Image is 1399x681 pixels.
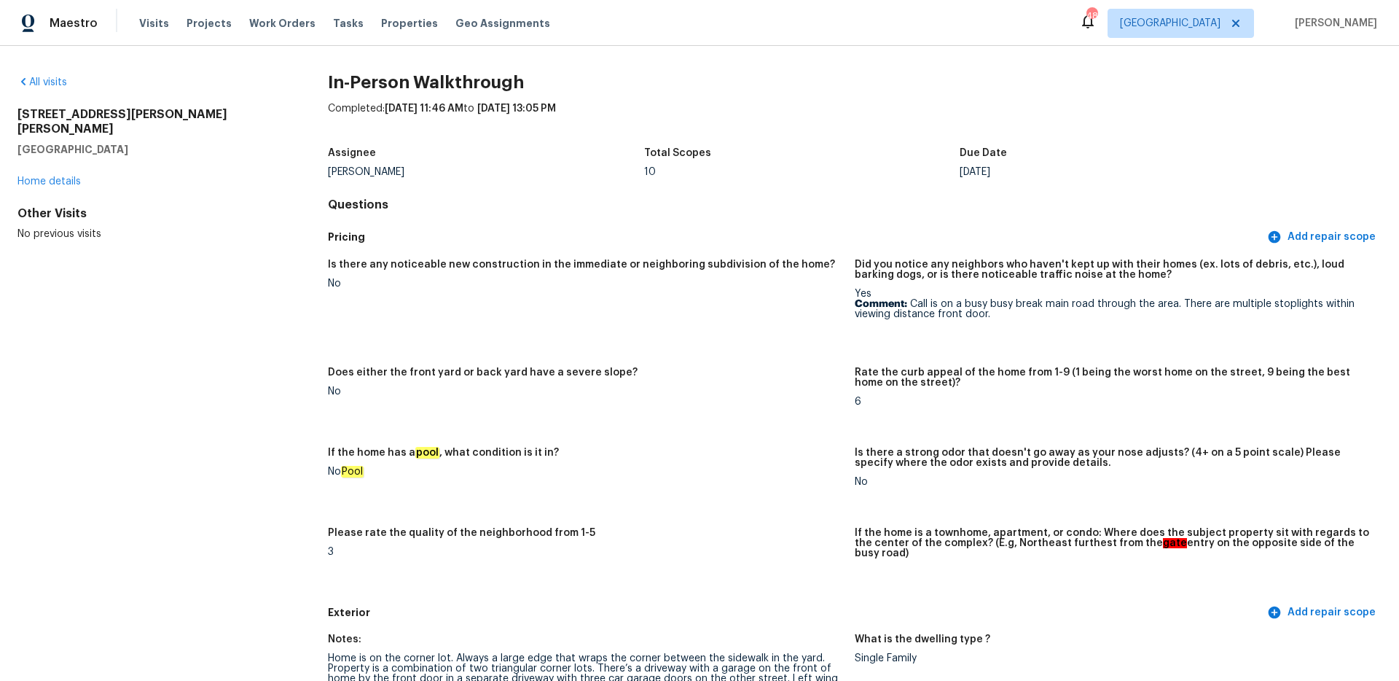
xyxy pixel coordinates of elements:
[328,605,1264,620] h5: Exterior
[855,477,1370,487] div: No
[249,16,316,31] span: Work Orders
[17,142,281,157] h5: [GEOGRAPHIC_DATA]
[1270,228,1376,246] span: Add repair scope
[187,16,232,31] span: Projects
[328,230,1264,245] h5: Pricing
[328,448,559,458] h5: If the home has a , what condition is it in?
[960,167,1276,177] div: [DATE]
[855,260,1370,280] h5: Did you notice any neighbors who haven't kept up with their homes (ex. lots of debris, etc.), lou...
[341,466,364,478] em: Pool
[328,167,644,177] div: [PERSON_NAME]
[455,16,550,31] span: Geo Assignments
[17,77,67,87] a: All visits
[415,447,439,459] em: pool
[1289,16,1377,31] span: [PERSON_NAME]
[328,260,835,270] h5: Is there any noticeable new construction in the immediate or neighboring subdivision of the home?
[855,367,1370,388] h5: Rate the curb appeal of the home from 1-9 (1 being the worst home on the street, 9 being the best...
[644,167,960,177] div: 10
[855,653,1370,664] div: Single Family
[50,16,98,31] span: Maestro
[855,299,907,309] b: Comment:
[328,386,843,397] div: No
[855,397,1370,407] div: 6
[855,448,1370,468] h5: Is there a strong odor that doesn't go away as your nose adjusts? (4+ on a 5 point scale) Please ...
[477,104,556,114] span: [DATE] 13:05 PM
[333,18,364,28] span: Tasks
[328,547,843,557] div: 3
[328,467,843,477] div: No
[328,75,1382,90] h2: In-Person Walkthrough
[17,176,81,187] a: Home details
[328,528,595,538] h5: Please rate the quality of the neighborhood from 1-5
[17,107,281,136] h2: [STREET_ADDRESS][PERSON_NAME][PERSON_NAME]
[1120,16,1220,31] span: [GEOGRAPHIC_DATA]
[381,16,438,31] span: Properties
[328,367,638,378] h5: Does either the front yard or back yard have a severe slope?
[17,206,281,221] div: Other Visits
[960,148,1007,158] h5: Due Date
[644,148,711,158] h5: Total Scopes
[1086,9,1097,23] div: 48
[328,101,1382,139] div: Completed: to
[1270,604,1376,622] span: Add repair scope
[1163,538,1187,548] em: gate
[855,528,1370,559] h5: If the home is a townhome, apartment, or condo: Where does the subject property sit with regards ...
[328,279,843,289] div: No
[385,104,463,114] span: [DATE] 11:46 AM
[328,198,1382,212] h4: Questions
[17,229,101,239] span: No previous visits
[855,289,1370,319] div: Yes
[855,299,1370,319] p: Call is on a busy busy break main road through the area. There are multiple stoplights within vie...
[1264,224,1382,251] button: Add repair scope
[328,148,376,158] h5: Assignee
[139,16,169,31] span: Visits
[855,634,990,645] h5: What is the dwelling type ?
[328,634,361,645] h5: Notes:
[1264,599,1382,626] button: Add repair scope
